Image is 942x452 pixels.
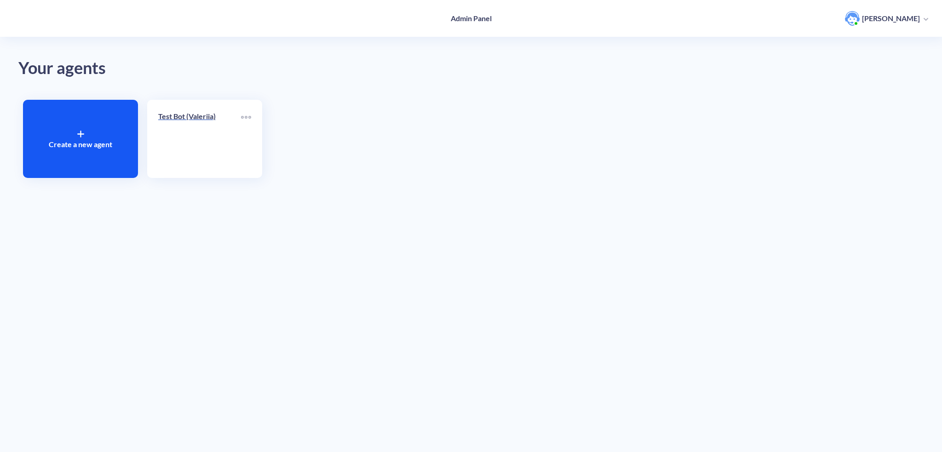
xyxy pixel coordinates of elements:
[158,111,241,122] p: Test Bot (Valeriia)
[845,11,860,26] img: user photo
[49,139,112,150] p: Create a new agent
[840,10,933,27] button: user photo[PERSON_NAME]
[158,111,241,167] a: Test Bot (Valeriia)
[862,13,920,23] p: [PERSON_NAME]
[18,55,924,81] div: Your agents
[451,14,492,23] h4: Admin Panel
